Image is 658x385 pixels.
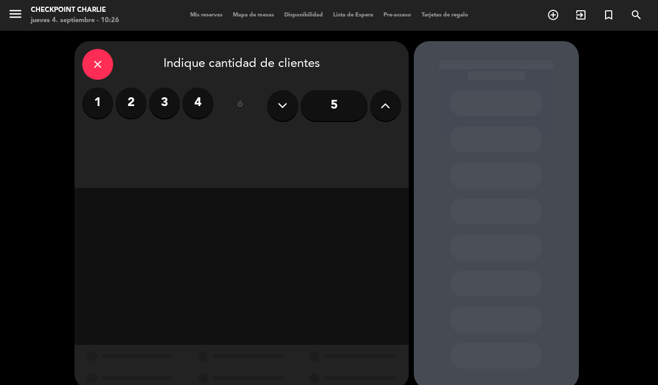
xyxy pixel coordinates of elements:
[8,6,23,22] i: menu
[149,87,180,118] label: 3
[575,9,587,21] i: exit_to_app
[630,9,643,21] i: search
[416,12,473,18] span: Tarjetas de regalo
[82,49,401,80] div: Indique cantidad de clientes
[82,87,113,118] label: 1
[228,12,279,18] span: Mapa de mesas
[224,87,257,124] div: ó
[8,6,23,25] button: menu
[378,12,416,18] span: Pre-acceso
[116,87,147,118] label: 2
[31,15,119,26] div: jueves 4. septiembre - 10:26
[185,12,228,18] span: Mis reservas
[328,12,378,18] span: Lista de Espera
[547,9,559,21] i: add_circle_outline
[279,12,328,18] span: Disponibilidad
[182,87,213,118] label: 4
[31,5,119,15] div: Checkpoint Charlie
[92,58,104,71] i: close
[602,9,615,21] i: turned_in_not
